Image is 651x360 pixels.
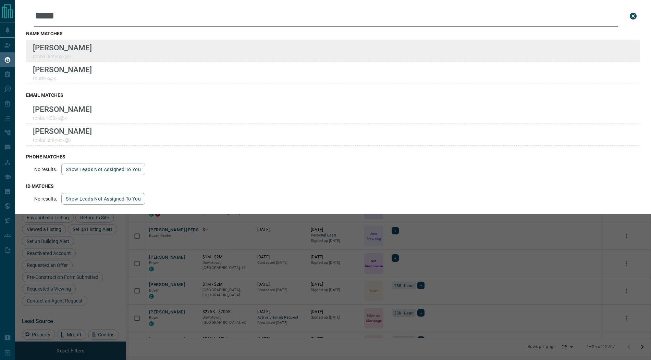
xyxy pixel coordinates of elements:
[626,9,640,23] button: close search bar
[33,127,92,136] p: [PERSON_NAME]
[61,164,145,175] button: show leads not assigned to you
[26,183,640,189] h3: id matches
[26,92,640,98] h3: email matches
[33,43,92,52] p: [PERSON_NAME]
[33,115,92,121] p: ronburk50xx@x
[33,65,92,74] p: [PERSON_NAME]
[33,105,92,114] p: [PERSON_NAME]
[33,137,92,143] p: ronballantynxx@x
[33,76,92,81] p: rburkxx@x
[26,31,640,36] h3: name matches
[26,154,640,159] h3: phone matches
[61,193,145,205] button: show leads not assigned to you
[33,54,92,59] p: ronballantynxx@x
[34,196,57,202] p: No results.
[34,167,57,172] p: No results.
